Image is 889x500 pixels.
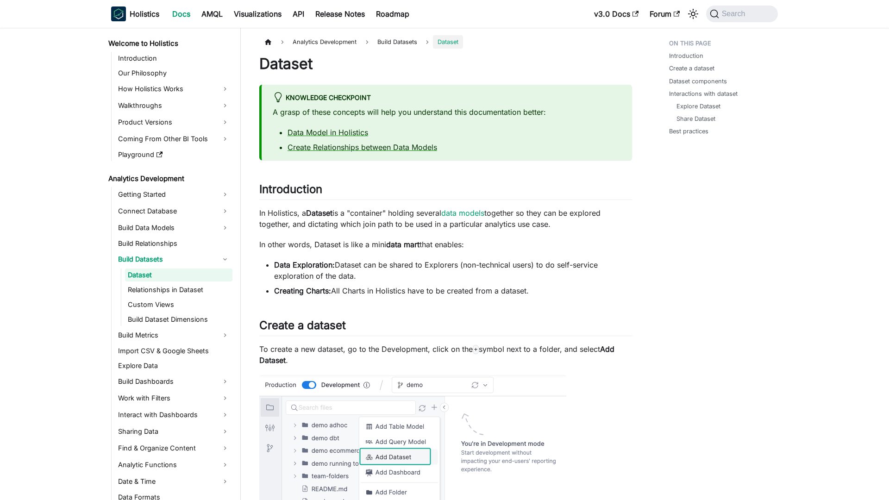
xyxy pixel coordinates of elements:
a: Custom Views [125,298,232,311]
strong: Creating Charts: [274,286,331,295]
p: In other words, Dataset is like a mini that enables: [259,239,632,250]
a: Explore Data [115,359,232,372]
a: Find & Organize Content [115,441,232,456]
a: Connect Database [115,204,232,219]
a: v3.0 Docs [588,6,644,21]
a: Create a dataset [669,64,714,73]
a: data models [441,208,484,218]
span: Dataset [433,35,463,49]
a: Build Dataset Dimensions [125,313,232,326]
a: Roadmap [370,6,415,21]
a: Build Data Models [115,220,232,235]
nav: Breadcrumbs [259,35,632,49]
a: Home page [259,35,277,49]
span: Search [719,10,751,18]
a: Coming From Other BI Tools [115,131,232,146]
a: Create Relationships between Data Models [288,143,437,152]
div: Knowledge Checkpoint [273,92,621,104]
a: Introduction [115,52,232,65]
a: Interact with Dashboards [115,407,232,422]
a: API [287,6,310,21]
a: Sharing Data [115,424,232,439]
a: Analytic Functions [115,457,232,472]
button: Switch between dark and light mode (currently system mode) [686,6,701,21]
a: Forum [644,6,685,21]
li: Dataset can be shared to Explorers (non-technical users) to do self-service exploration of the data. [274,259,632,281]
strong: Data Exploration: [274,260,335,269]
a: Relationships in Dataset [125,283,232,296]
button: Search (Command+K) [706,6,778,22]
img: Holistics [111,6,126,21]
h2: Create a dataset [259,319,632,336]
nav: Docs sidebar [102,28,241,500]
strong: data mart [386,240,419,249]
a: Welcome to Holistics [106,37,232,50]
h2: Introduction [259,182,632,200]
a: Dataset components [669,77,727,86]
a: Date & Time [115,474,232,489]
a: Walkthroughs [115,98,232,113]
a: Build Metrics [115,328,232,343]
a: Import CSV & Google Sheets [115,344,232,357]
a: How Holistics Works [115,81,232,96]
a: Interactions with dataset [669,89,738,98]
a: Work with Filters [115,391,232,406]
b: Holistics [130,8,159,19]
a: AMQL [196,6,228,21]
a: Our Philosophy [115,67,232,80]
a: Product Versions [115,115,232,130]
strong: Dataset [306,208,332,218]
p: A grasp of these concepts will help you understand this documentation better: [273,106,621,118]
a: Dataset [125,269,232,281]
a: Visualizations [228,6,287,21]
span: Build Datasets [373,35,422,49]
a: Docs [167,6,196,21]
a: Getting Started [115,187,232,202]
a: Build Datasets [115,252,232,267]
a: HolisticsHolisticsHolistics [111,6,159,21]
a: Analytics Development [106,172,232,185]
a: Best practices [669,127,708,136]
a: Share Dataset [676,114,715,123]
a: Data Model in Holistics [288,128,368,137]
a: Introduction [669,51,703,60]
a: Playground [115,148,232,161]
p: To create a new dataset, go to the Development, click on the symbol next to a folder, and select . [259,344,632,366]
li: All Charts in Holistics have to be created from a dataset. [274,285,632,296]
p: In Holistics, a is a "container" holding several together so they can be explored together, and d... [259,207,632,230]
a: Build Dashboards [115,374,232,389]
code: + [473,345,479,354]
a: Explore Dataset [676,102,720,111]
a: Release Notes [310,6,370,21]
a: Build Relationships [115,237,232,250]
span: Analytics Development [288,35,361,49]
h1: Dataset [259,55,632,73]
